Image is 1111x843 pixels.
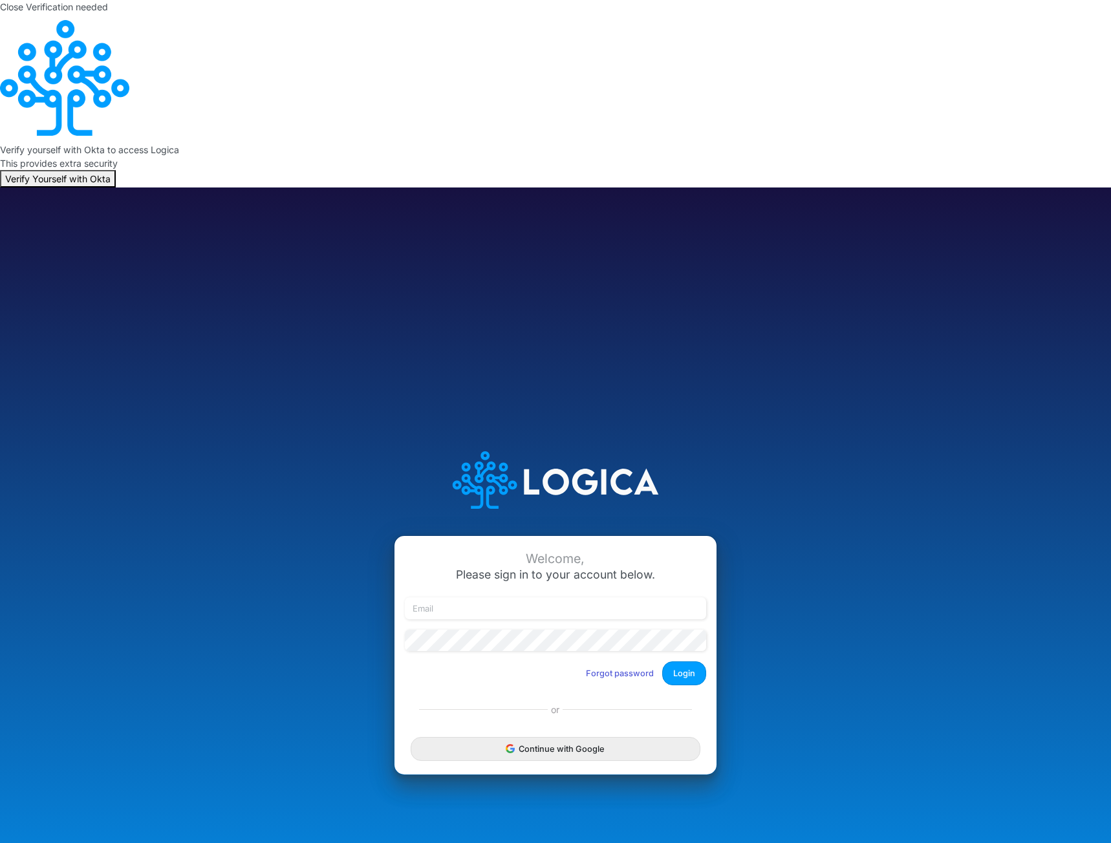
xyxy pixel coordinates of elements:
[26,1,108,12] span: Verification needed
[662,661,706,685] button: Login
[411,737,700,761] button: Continue with Google
[405,551,706,566] div: Welcome,
[577,663,662,684] button: Forgot password
[405,597,706,619] input: Email
[456,568,655,581] span: Please sign in to your account below.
